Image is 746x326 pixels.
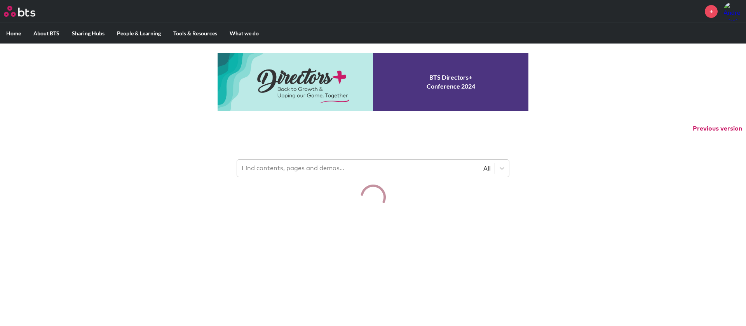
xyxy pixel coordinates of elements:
label: About BTS [27,23,66,44]
a: Conference 2024 [218,53,528,111]
a: Go home [4,6,50,17]
a: + [705,5,718,18]
label: People & Learning [111,23,167,44]
a: Profile [723,2,742,21]
label: Tools & Resources [167,23,223,44]
img: BTS Logo [4,6,35,17]
input: Find contents, pages and demos... [237,160,431,177]
button: Previous version [693,124,742,133]
label: Sharing Hubs [66,23,111,44]
label: What we do [223,23,265,44]
div: All [435,164,491,173]
img: Andre Ribeiro [723,2,742,21]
